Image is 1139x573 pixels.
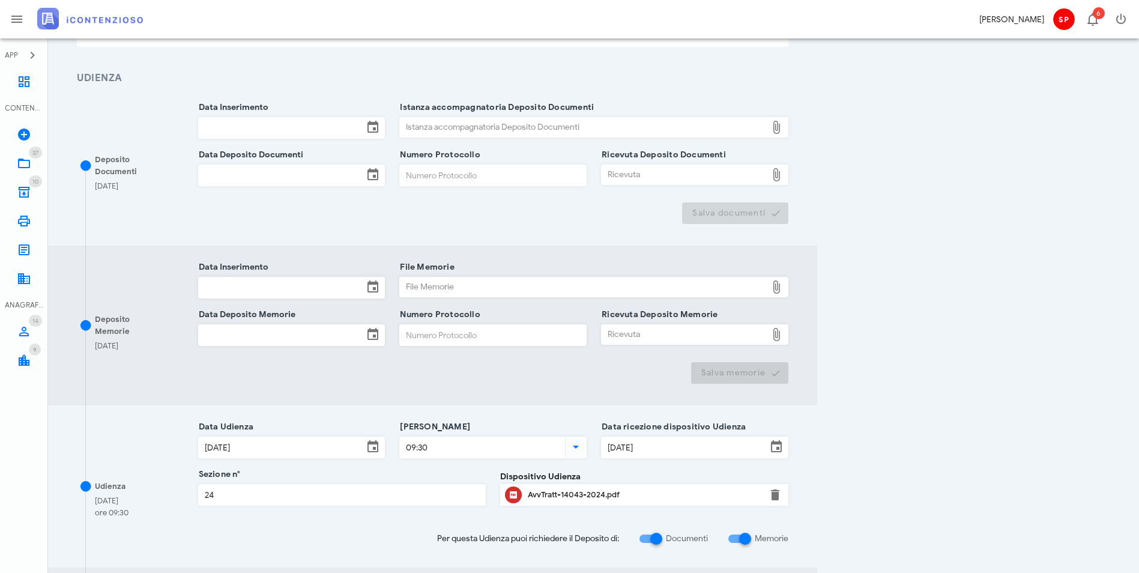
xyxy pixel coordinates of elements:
input: Numero Protocollo [400,325,586,345]
button: Elimina [768,488,782,502]
span: Distintivo [29,315,42,327]
label: Data Udienza [195,421,254,433]
label: Data ricezione dispositivo Udienza [598,421,746,433]
label: Sezione n° [195,468,241,481]
label: Dispositivo Udienza [500,470,581,483]
span: Deposito Documenti [95,154,137,177]
img: logo-text-2x.png [37,8,143,29]
label: Ricevuta Deposito Memorie [598,309,718,321]
label: Numero Protocollo [396,149,480,161]
div: Istanza accompagnatoria Deposito Documenti [400,118,767,137]
label: Ricevuta Deposito Documenti [598,149,726,161]
span: 14 [32,317,38,325]
label: Memorie [755,533,788,545]
label: [PERSON_NAME] [396,421,470,433]
h3: Udienza [77,71,788,86]
span: Distintivo [29,147,42,159]
label: Numero Protocollo [396,309,480,321]
div: ore 09:30 [95,507,128,519]
div: ANAGRAFICA [5,300,43,311]
span: Distintivo [1093,7,1105,19]
span: 37 [32,149,38,157]
button: SP [1049,5,1078,34]
label: Documenti [666,533,708,545]
div: Deposito Memorie [95,314,166,337]
div: [PERSON_NAME] [979,13,1044,26]
span: 10 [32,178,38,186]
span: Distintivo [29,175,42,187]
div: Ricevuta [602,325,767,344]
span: SP [1053,8,1075,30]
div: [DATE] [95,340,118,352]
label: File Memorie [396,261,455,273]
input: Numero Protocollo [400,165,586,186]
div: CONTENZIOSO [5,103,43,114]
span: 9 [33,346,37,354]
button: Distintivo [1078,5,1107,34]
div: [DATE] [95,495,128,507]
div: Ricevuta [602,165,767,184]
div: Udienza [95,481,125,493]
button: Clicca per aprire un'anteprima del file o scaricarlo [505,487,522,503]
div: File Memorie [400,277,767,297]
div: [DATE] [95,180,118,192]
span: Distintivo [29,344,41,356]
div: Clicca per aprire un'anteprima del file o scaricarlo [528,485,761,505]
div: AvvTratt-14043-2024.pdf [528,490,761,500]
input: Sezione n° [199,485,486,505]
label: Istanza accompagnatoria Deposito Documenti [396,102,594,114]
input: Ora Udienza [400,437,563,458]
span: Per questa Udienza puoi richiedere il Deposito di: [437,532,619,545]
